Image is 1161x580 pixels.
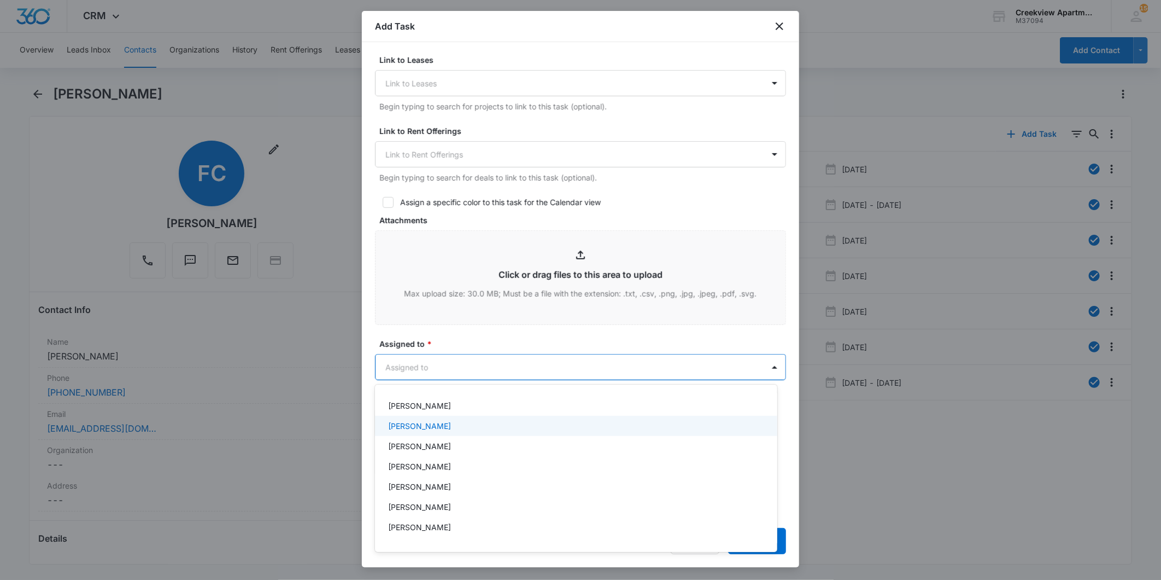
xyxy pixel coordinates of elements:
[388,400,451,411] p: [PERSON_NAME]
[388,521,451,533] p: [PERSON_NAME]
[388,461,451,472] p: [PERSON_NAME]
[388,501,451,513] p: [PERSON_NAME]
[388,440,451,452] p: [PERSON_NAME]
[388,481,451,492] p: [PERSON_NAME]
[388,420,451,432] p: [PERSON_NAME]
[388,542,451,553] p: [PERSON_NAME]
